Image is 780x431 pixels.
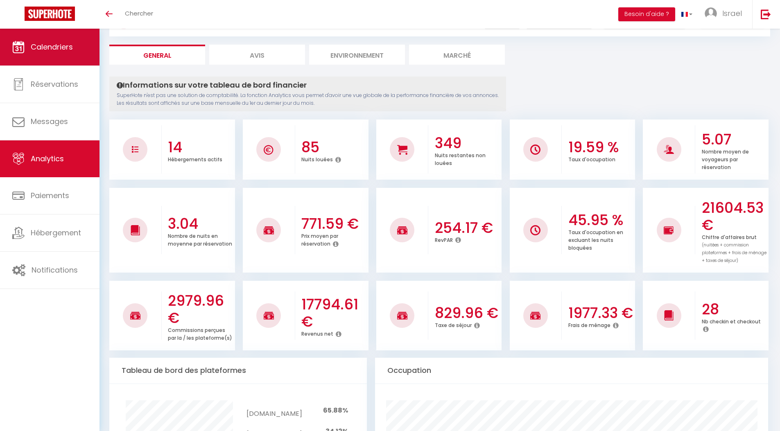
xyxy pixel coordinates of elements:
h3: 829.96 € [435,305,500,322]
h3: 2979.96 € [168,292,233,327]
img: NO IMAGE [664,225,674,235]
span: Chercher [125,9,153,18]
p: Nuits louées [301,154,333,163]
span: Notifications [32,265,78,275]
p: Taxe de séjour [435,320,472,329]
span: Israel [722,8,742,18]
p: Nb checkin et checkout [702,316,761,325]
p: Taux d'occupation [568,154,615,163]
h3: 5.07 [702,131,767,148]
span: Calendriers [31,42,73,52]
p: RevPAR [435,235,453,244]
p: Hébergements actifs [168,154,222,163]
li: Marché [409,45,505,65]
p: Commissions perçues par la / les plateforme(s) [168,325,232,341]
span: Paiements [31,190,69,201]
span: Réservations [31,79,78,89]
h3: 771.59 € [301,215,366,232]
h3: 19.59 % [568,139,633,156]
p: Nombre moyen de voyageurs par réservation [702,147,749,171]
p: Chiffre d'affaires brut [702,232,766,264]
li: General [109,45,205,65]
td: [DOMAIN_NAME] [246,400,302,421]
h3: 349 [435,135,500,152]
p: SuperHote n'est pas une solution de comptabilité. La fonction Analytics vous permet d'avoir une v... [117,92,499,107]
li: Avis [209,45,305,65]
p: Revenus net [301,329,333,337]
img: logout [761,9,771,19]
p: Nuits restantes non louées [435,150,486,167]
h3: 17794.61 € [301,296,366,330]
h3: 254.17 € [435,219,500,237]
img: ... [705,7,717,20]
p: Frais de ménage [568,320,610,329]
img: NO IMAGE [530,225,540,235]
img: NO IMAGE [132,146,138,153]
p: Prix moyen par réservation [301,231,338,247]
h3: 85 [301,139,366,156]
img: Super Booking [25,7,75,21]
span: (nuitées + commission plateformes + frais de ménage + taxes de séjour) [702,242,766,264]
div: Occupation [375,358,768,384]
h3: 28 [702,301,767,318]
h3: 1977.33 € [568,305,633,322]
span: Analytics [31,153,64,164]
p: Nombre de nuits en moyenne par réservation [168,231,232,247]
li: Environnement [309,45,405,65]
p: Taux d'occupation en excluant les nuits bloquées [568,227,623,251]
h3: 21604.53 € [702,199,767,234]
button: Besoin d'aide ? [618,7,675,21]
div: Tableau de bord des plateformes [109,358,367,384]
h3: 45.95 % [568,212,633,229]
span: Messages [31,116,68,126]
h3: 14 [168,139,233,156]
h3: 3.04 [168,215,233,232]
span: Hébergement [31,228,81,238]
span: 65.88% [323,406,348,415]
h4: Informations sur votre tableau de bord financier [117,81,499,90]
